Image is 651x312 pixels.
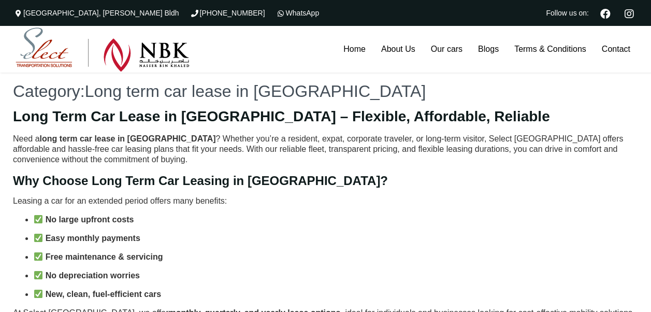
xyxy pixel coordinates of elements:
a: Facebook [596,7,615,19]
strong: New, clean, fuel-efficient cars [46,290,161,299]
img: ✅ [34,290,42,298]
img: ✅ [34,252,42,261]
a: Terms & Conditions [507,26,594,73]
strong: No depreciation worries [46,271,140,280]
img: ✅ [34,215,42,223]
img: ✅ [34,234,42,242]
strong: Long Term Car Lease in [GEOGRAPHIC_DATA] – Flexible, Affordable, Reliable [13,108,550,124]
img: Select Rent a Car [16,27,190,72]
span: Long term car lease in [GEOGRAPHIC_DATA] [85,82,426,101]
a: Contact [594,26,638,73]
strong: Easy monthly payments [46,234,140,243]
a: Home [336,26,373,73]
a: Blogs [470,26,507,73]
strong: long term car lease in [GEOGRAPHIC_DATA] [40,134,216,143]
a: About Us [373,26,423,73]
strong: Why Choose Long Term Car Leasing in [GEOGRAPHIC_DATA]? [13,174,388,188]
img: ✅ [34,271,42,279]
p: Leasing a car for an extended period offers many benefits: [13,196,638,206]
h1: Category: [13,83,638,100]
strong: No large upfront costs [46,215,134,224]
a: Our cars [423,26,470,73]
p: Need a ? Whether you’re a resident, expat, corporate traveler, or long-term visitor, Select [GEOG... [13,134,638,165]
a: WhatsApp [276,9,320,17]
a: [PHONE_NUMBER] [190,9,265,17]
strong: Free maintenance & servicing [46,252,163,261]
a: Instagram [620,7,638,19]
